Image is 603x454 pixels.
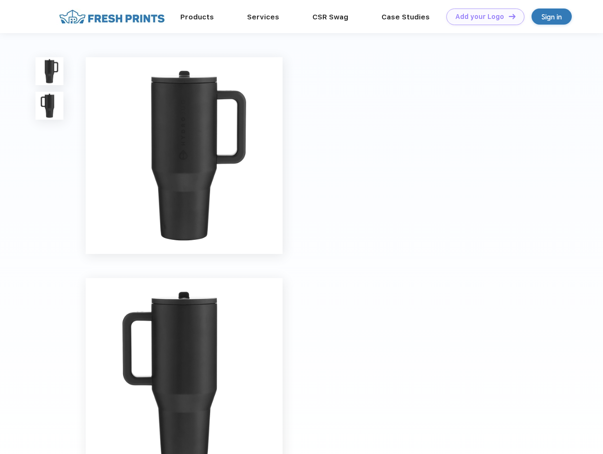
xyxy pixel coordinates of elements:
img: func=resize&h=100 [35,57,63,85]
div: Add your Logo [455,13,504,21]
img: func=resize&h=100 [35,92,63,120]
img: DT [509,14,515,19]
img: fo%20logo%202.webp [56,9,168,25]
div: Sign in [541,11,562,22]
a: Products [180,13,214,21]
a: Sign in [532,9,572,25]
img: func=resize&h=640 [86,57,283,254]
